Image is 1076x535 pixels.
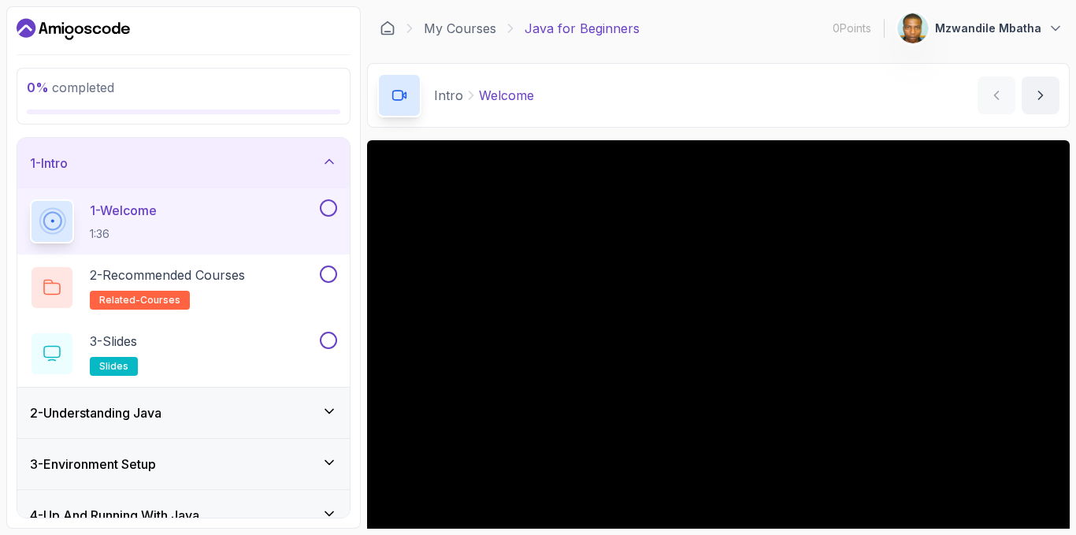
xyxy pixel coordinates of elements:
[935,20,1041,36] p: Mzwandile Mbatha
[99,360,128,373] span: slides
[897,13,1063,44] button: user profile imageMzwandile Mbatha
[380,20,395,36] a: Dashboard
[978,76,1015,114] button: previous content
[90,201,157,220] p: 1 - Welcome
[27,80,49,95] span: 0 %
[30,266,337,310] button: 2-Recommended Coursesrelated-courses
[30,455,156,474] h3: 3 - Environment Setup
[90,266,245,284] p: 2 - Recommended Courses
[90,226,157,242] p: 1:36
[30,332,337,376] button: 3-Slidesslides
[17,17,130,42] a: Dashboard
[90,332,137,351] p: 3 - Slides
[1022,76,1059,114] button: next content
[479,86,534,105] p: Welcome
[17,388,350,438] button: 2-Understanding Java
[99,294,180,307] span: related-courses
[30,403,161,422] h3: 2 - Understanding Java
[30,506,199,525] h3: 4 - Up And Running With Java
[17,439,350,489] button: 3-Environment Setup
[17,138,350,188] button: 1-Intro
[27,80,114,95] span: completed
[30,154,68,173] h3: 1 - Intro
[30,199,337,243] button: 1-Welcome1:36
[833,20,871,36] p: 0 Points
[898,13,928,43] img: user profile image
[525,19,640,38] p: Java for Beginners
[434,86,463,105] p: Intro
[424,19,496,38] a: My Courses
